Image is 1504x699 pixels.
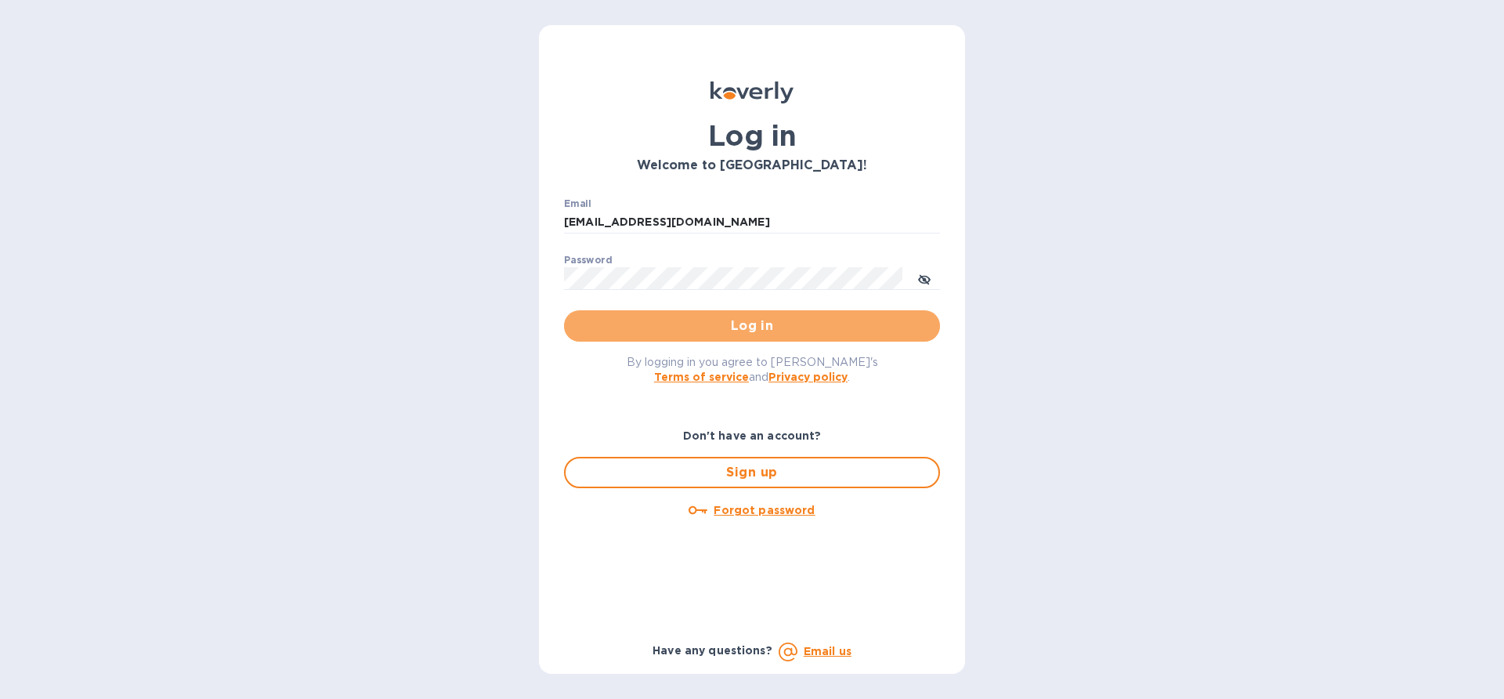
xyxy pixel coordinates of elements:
label: Password [564,255,612,265]
span: Sign up [578,463,926,482]
button: Log in [564,310,940,342]
span: By logging in you agree to [PERSON_NAME]'s and . [627,356,878,383]
u: Forgot password [714,504,815,516]
button: toggle password visibility [909,263,940,294]
label: Email [564,199,591,208]
img: Koverly [710,81,794,103]
button: Sign up [564,457,940,488]
span: Log in [577,317,927,335]
b: Don't have an account? [683,429,822,442]
a: Email us [804,645,851,657]
input: Enter email address [564,211,940,234]
a: Terms of service [654,371,749,383]
h1: Log in [564,119,940,152]
h3: Welcome to [GEOGRAPHIC_DATA]! [564,158,940,173]
b: Have any questions? [653,644,772,657]
a: Privacy policy [768,371,848,383]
